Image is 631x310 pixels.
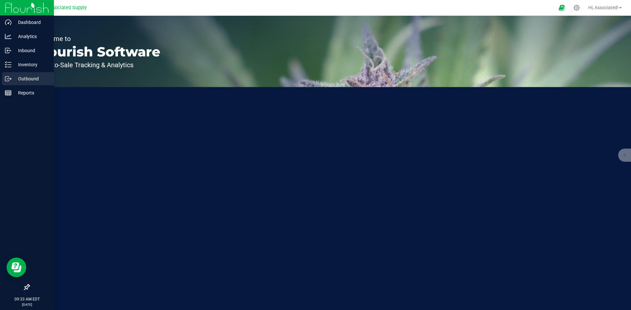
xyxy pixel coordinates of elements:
[35,45,160,58] p: Flourish Software
[7,258,26,277] iframe: Resource center
[5,47,12,54] inline-svg: Inbound
[5,75,12,82] inline-svg: Outbound
[12,61,51,69] p: Inventory
[5,33,12,40] inline-svg: Analytics
[5,90,12,96] inline-svg: Reports
[3,296,51,302] p: 09:33 AM EDT
[573,5,581,11] div: Manage settings
[35,35,160,42] p: Welcome to
[554,1,569,14] span: Open Ecommerce Menu
[5,19,12,26] inline-svg: Dashboard
[47,5,87,10] span: Associated Supply
[588,5,619,10] span: Hi, Associated!
[12,89,51,97] p: Reports
[5,61,12,68] inline-svg: Inventory
[12,75,51,83] p: Outbound
[12,32,51,40] p: Analytics
[3,302,51,307] p: [DATE]
[12,47,51,54] p: Inbound
[12,18,51,26] p: Dashboard
[35,62,160,68] p: Seed-to-Sale Tracking & Analytics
